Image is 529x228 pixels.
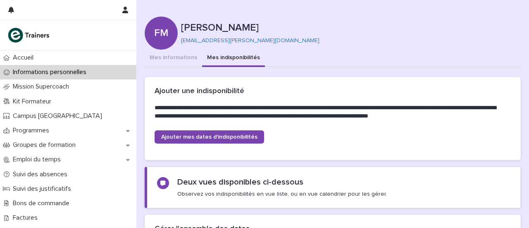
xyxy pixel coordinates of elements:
[10,141,82,149] p: Groupes de formation
[7,27,52,43] img: K0CqGN7SDeD6s4JG8KQk
[181,22,517,34] p: [PERSON_NAME]
[10,199,76,207] p: Bons de commande
[161,134,257,140] span: Ajouter mes dates d'indisponibilités
[10,185,78,193] p: Suivi des justificatifs
[177,190,387,198] p: Observez vos indisponibilités en vue liste, ou en vue calendrier pour les gérer.
[202,50,265,67] button: Mes indisponibilités
[145,50,202,67] button: Mes informations
[181,38,319,43] a: [EMAIL_ADDRESS][PERSON_NAME][DOMAIN_NAME]
[155,130,264,144] a: Ajouter mes dates d'indisponibilités
[10,54,40,62] p: Accueil
[177,177,303,187] h2: Deux vues disponibles ci-dessous
[10,68,93,76] p: Informations personnelles
[10,127,56,134] p: Programmes
[10,214,44,222] p: Factures
[10,112,109,120] p: Campus [GEOGRAPHIC_DATA]
[10,83,76,91] p: Mission Supercoach
[155,87,244,96] h2: Ajouter une indisponibilité
[10,98,58,106] p: Kit Formateur
[10,170,74,178] p: Suivi des absences
[10,156,67,163] p: Emploi du temps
